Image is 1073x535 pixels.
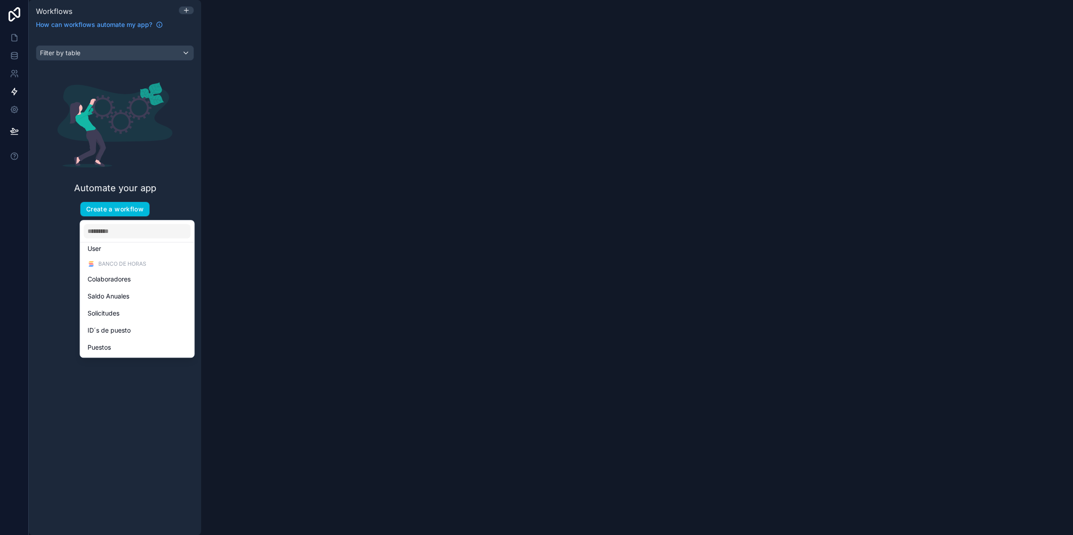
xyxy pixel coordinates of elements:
[88,243,101,254] span: User
[88,325,131,336] span: ID´s de puesto
[88,308,119,319] span: Solicitudes
[88,342,111,353] span: Puestos
[98,260,146,267] span: Banco de Horas
[88,274,131,285] span: Colaboradores
[88,291,129,302] span: Saldo Anuales
[88,260,95,267] img: SmartSuite logo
